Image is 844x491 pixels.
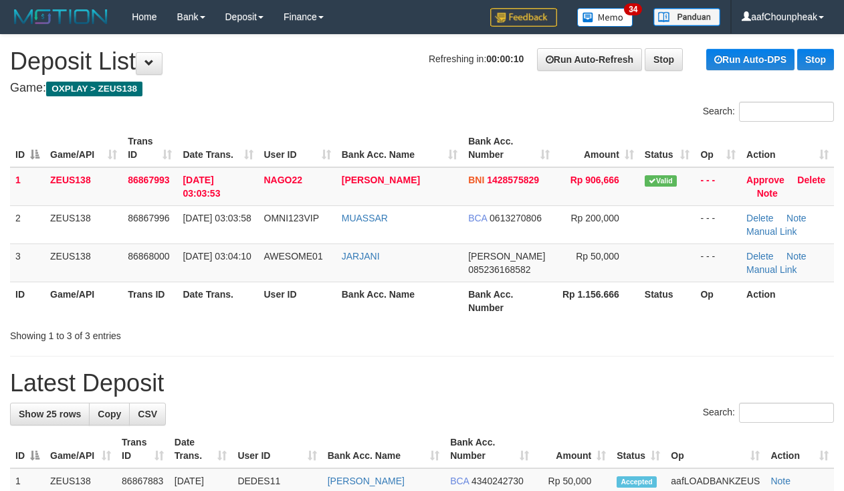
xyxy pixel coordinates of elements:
[468,175,484,185] span: BNI
[537,48,642,71] a: Run Auto-Refresh
[468,213,487,223] span: BCA
[611,430,665,468] th: Status: activate to sort column ascending
[46,82,142,96] span: OXPLAY > ZEUS138
[259,129,336,167] th: User ID: activate to sort column ascending
[487,175,539,185] span: Copy 1428575829 to clipboard
[322,430,445,468] th: Bank Acc. Name: activate to sort column ascending
[10,370,834,397] h1: Latest Deposit
[570,213,619,223] span: Rp 200,000
[450,476,469,486] span: BCA
[264,251,323,262] span: AWESOME01
[10,324,342,342] div: Showing 1 to 3 of 3 entries
[695,243,741,282] td: - - -
[10,243,45,282] td: 3
[19,409,81,419] span: Show 25 rows
[10,129,45,167] th: ID: activate to sort column descending
[177,129,258,167] th: Date Trans.: activate to sort column ascending
[128,213,169,223] span: 86867996
[534,430,612,468] th: Amount: activate to sort column ascending
[45,129,122,167] th: Game/API: activate to sort column ascending
[624,3,642,15] span: 34
[786,213,807,223] a: Note
[10,403,90,425] a: Show 25 rows
[617,476,657,488] span: Accepted
[577,8,633,27] img: Button%20Memo.svg
[665,430,765,468] th: Op: activate to sort column ascending
[45,282,122,320] th: Game/API
[264,213,319,223] span: OMNI123VIP
[128,175,169,185] span: 86867993
[645,48,683,71] a: Stop
[342,213,388,223] a: MUASSAR
[463,129,555,167] th: Bank Acc. Number: activate to sort column ascending
[471,476,524,486] span: Copy 4340242730 to clipboard
[468,264,530,275] span: Copy 085236168582 to clipboard
[490,8,557,27] img: Feedback.jpg
[445,430,534,468] th: Bank Acc. Number: activate to sort column ascending
[746,226,797,237] a: Manual Link
[746,175,784,185] a: Approve
[259,282,336,320] th: User ID
[695,167,741,206] td: - - -
[797,175,825,185] a: Delete
[45,205,122,243] td: ZEUS138
[10,7,112,27] img: MOTION_logo.png
[129,403,166,425] a: CSV
[468,251,545,262] span: [PERSON_NAME]
[116,430,169,468] th: Trans ID: activate to sort column ascending
[653,8,720,26] img: panduan.png
[45,243,122,282] td: ZEUS138
[183,251,251,262] span: [DATE] 03:04:10
[122,282,177,320] th: Trans ID
[703,102,834,122] label: Search:
[463,282,555,320] th: Bank Acc. Number
[770,476,790,486] a: Note
[45,430,116,468] th: Game/API: activate to sort column ascending
[10,282,45,320] th: ID
[169,430,233,468] th: Date Trans.: activate to sort column ascending
[122,129,177,167] th: Trans ID: activate to sort column ascending
[797,49,834,70] a: Stop
[177,282,258,320] th: Date Trans.
[695,129,741,167] th: Op: activate to sort column ascending
[746,264,797,275] a: Manual Link
[739,102,834,122] input: Search:
[555,129,639,167] th: Amount: activate to sort column ascending
[645,175,677,187] span: Valid transaction
[336,282,463,320] th: Bank Acc. Name
[486,54,524,64] strong: 00:00:10
[555,282,639,320] th: Rp 1.156.666
[695,205,741,243] td: - - -
[786,251,807,262] a: Note
[757,188,778,199] a: Note
[138,409,157,419] span: CSV
[695,282,741,320] th: Op
[10,167,45,206] td: 1
[232,430,322,468] th: User ID: activate to sort column ascending
[342,251,380,262] a: JARJANI
[741,129,834,167] th: Action: activate to sort column ascending
[490,213,542,223] span: Copy 0613270806 to clipboard
[741,282,834,320] th: Action
[10,430,45,468] th: ID: activate to sort column descending
[703,403,834,423] label: Search:
[739,403,834,423] input: Search:
[183,213,251,223] span: [DATE] 03:03:58
[570,175,619,185] span: Rp 906,666
[183,175,220,199] span: [DATE] 03:03:53
[10,48,834,75] h1: Deposit List
[639,282,696,320] th: Status
[264,175,303,185] span: NAGO22
[639,129,696,167] th: Status: activate to sort column ascending
[128,251,169,262] span: 86868000
[576,251,619,262] span: Rp 50,000
[429,54,524,64] span: Refreshing in:
[45,167,122,206] td: ZEUS138
[706,49,795,70] a: Run Auto-DPS
[342,175,420,185] a: [PERSON_NAME]
[746,213,773,223] a: Delete
[10,82,834,95] h4: Game:
[10,205,45,243] td: 2
[336,129,463,167] th: Bank Acc. Name: activate to sort column ascending
[89,403,130,425] a: Copy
